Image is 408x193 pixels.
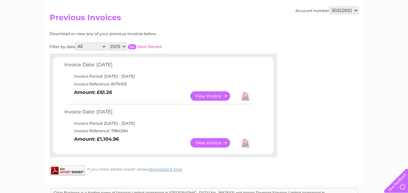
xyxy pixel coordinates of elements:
a: 0333 014 3131 [286,3,330,11]
div: Download or view any of your previous invoices below. [50,32,220,36]
td: Invoice Date: [DATE] [63,108,253,120]
a: download it now [149,167,182,172]
img: logo.png [14,17,47,37]
a: Log out [387,28,402,32]
td: Invoice Period: [DATE] - [DATE] [63,72,253,80]
a: Water [294,28,306,32]
a: View [190,91,238,101]
a: Download [241,138,249,148]
div: Clear Business is a trading name of Verastar Limited (registered in [GEOGRAPHIC_DATA] No. 3667643... [51,4,358,32]
b: Amount: £1,104.96 [74,136,119,142]
div: Account number [295,6,359,14]
div: If you need adobe reader please . [50,165,277,172]
a: Blog [352,28,361,32]
div: Filter by date [50,43,220,50]
td: Invoice Period: [DATE] - [DATE] [63,120,253,127]
h2: Previous Invoices [50,13,359,25]
td: Invoice Date: [DATE] [63,60,253,72]
a: Most Recent [137,44,162,49]
td: Invoice Reference: 8074105 [63,80,253,88]
a: Energy [310,28,324,32]
a: Telecoms [328,28,348,32]
a: View [190,138,238,148]
a: Download [241,91,249,101]
b: Amount: £61.26 [74,89,112,95]
td: Invoice Reference: 7984584 [63,127,253,135]
a: Contact [365,28,381,32]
